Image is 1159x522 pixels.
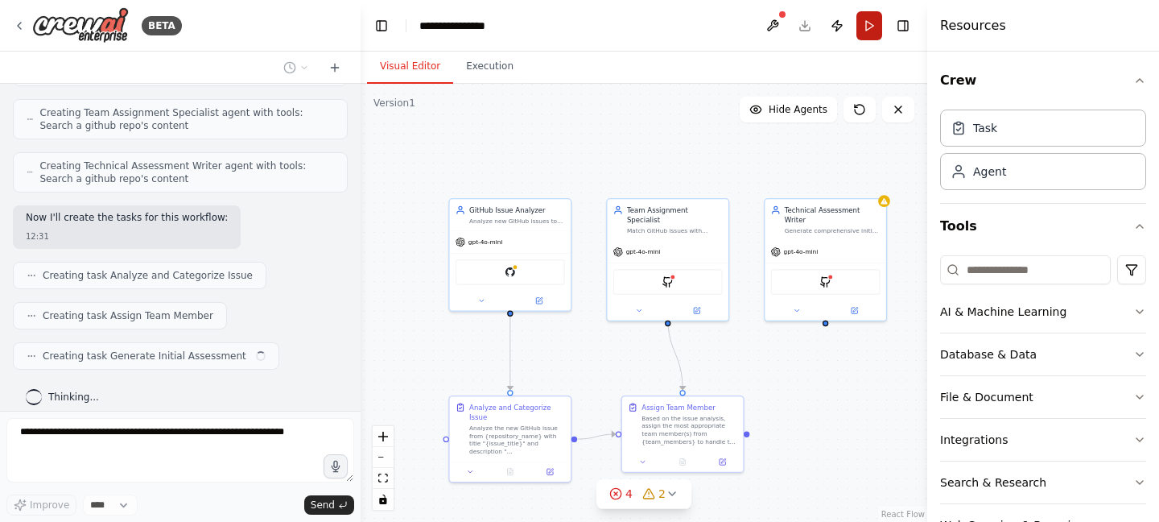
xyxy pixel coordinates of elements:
[827,304,882,317] button: Open in side panel
[448,396,571,483] div: Analyze and Categorize IssueAnalyze the new GitHub issue from {repository_name} with title "{issu...
[940,103,1146,203] div: Crew
[43,269,253,282] span: Creating task Analyze and Categorize Issue
[658,486,666,502] span: 2
[505,317,515,390] g: Edge from 1dd915f8-3f60-499a-a15d-8c9e0f7f1ed0 to b0df123c-3ab4-428f-9a3b-b8d0481c37ab
[511,295,567,307] button: Open in side panel
[448,198,571,312] div: GitHub Issue AnalyzerAnalyze new GitHub issues to automatically categorize them by type (bug, fea...
[304,495,354,515] button: Send
[892,14,914,37] button: Hide right sidebar
[43,309,213,322] span: Creating task Assign Team Member
[373,426,394,510] div: React Flow controls
[663,317,688,390] g: Edge from 06e8417c-1c3f-42de-af6e-f1acff920424 to a704ff2d-044c-49df-8a37-84c93e45e621
[973,120,997,136] div: Task
[373,97,415,110] div: Version 1
[785,227,881,235] div: Generate comprehensive initial assessments for GitHub issues, including reproduction steps for bu...
[6,495,76,516] button: Improve
[940,291,1146,333] button: AI & Machine Learning
[577,429,616,444] g: Edge from b0df123c-3ab4-428f-9a3b-b8d0481c37ab to a704ff2d-044c-49df-8a37-84c93e45e621
[373,489,394,510] button: toggle interactivity
[973,164,1006,180] div: Agent
[940,204,1146,249] button: Tools
[142,16,182,35] div: BETA
[596,479,691,509] button: 42
[48,391,99,404] span: Thinking...
[940,333,1146,375] button: Database & Data
[881,510,925,519] a: React Flow attribution
[621,396,744,473] div: Assign Team MemberBased on the issue analysis, assign the most appropriate team member(s) from {t...
[322,58,348,77] button: Start a new chat
[469,424,565,455] div: Analyze the new GitHub issue from {repository_name} with title "{issue_title}" and description "{...
[626,248,661,256] span: gpt-4o-mini
[769,103,827,116] span: Hide Agents
[940,304,1066,320] div: AI & Machine Learning
[641,414,737,445] div: Based on the issue analysis, assign the most appropriate team member(s) from {team_members} to ha...
[32,7,129,43] img: Logo
[469,205,565,215] div: GitHub Issue Analyzer
[26,212,228,225] p: Now I'll create the tasks for this workflow:
[627,227,723,235] div: Match GitHub issues with appropriate team members based on their expertise, current workload, and...
[39,159,334,185] span: Creating Technical Assessment Writer agent with tools: Search a github repo's content
[469,217,565,225] div: Analyze new GitHub issues to automatically categorize them by type (bug, feature request, documen...
[26,230,228,242] div: 12:31
[533,466,567,478] button: Open in side panel
[819,276,831,288] img: GithubSearchTool
[453,50,526,84] button: Execution
[940,58,1146,103] button: Crew
[43,350,246,362] span: Creating task Generate Initial Assessment
[504,267,516,279] img: GitHub
[940,346,1037,362] div: Database & Data
[606,198,729,321] div: Team Assignment SpecialistMatch GitHub issues with appropriate team members based on their expert...
[669,304,724,317] button: Open in side panel
[373,447,394,468] button: zoom out
[419,18,502,34] nav: breadcrumb
[641,402,715,412] div: Assign Team Member
[40,106,335,132] span: Creating Team Assignment Specialist agent with tools: Search a github repo's content
[469,402,565,421] div: Analyze and Categorize Issue
[662,456,703,468] button: No output available
[370,14,393,37] button: Hide left sidebar
[764,198,887,321] div: Technical Assessment WriterGenerate comprehensive initial assessments for GitHub issues, includin...
[367,50,453,84] button: Visual Editor
[940,474,1046,491] div: Search & Research
[940,419,1146,461] button: Integrations
[705,456,739,468] button: Open in side panel
[489,466,531,478] button: No output available
[940,376,1146,418] button: File & Document
[940,16,1006,35] h4: Resources
[373,468,394,489] button: fit view
[940,389,1033,405] div: File & Document
[627,205,723,225] div: Team Assignment Specialist
[625,486,633,502] span: 4
[373,426,394,447] button: zoom in
[784,248,819,256] span: gpt-4o-mini
[324,454,348,478] button: Click to speak your automation idea
[662,276,674,288] img: GithubSearchTool
[740,97,837,122] button: Hide Agents
[468,238,503,246] span: gpt-4o-mini
[311,499,335,512] span: Send
[277,58,316,77] button: Switch to previous chat
[785,205,881,225] div: Technical Assessment Writer
[940,462,1146,503] button: Search & Research
[30,499,69,512] span: Improve
[940,432,1008,448] div: Integrations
